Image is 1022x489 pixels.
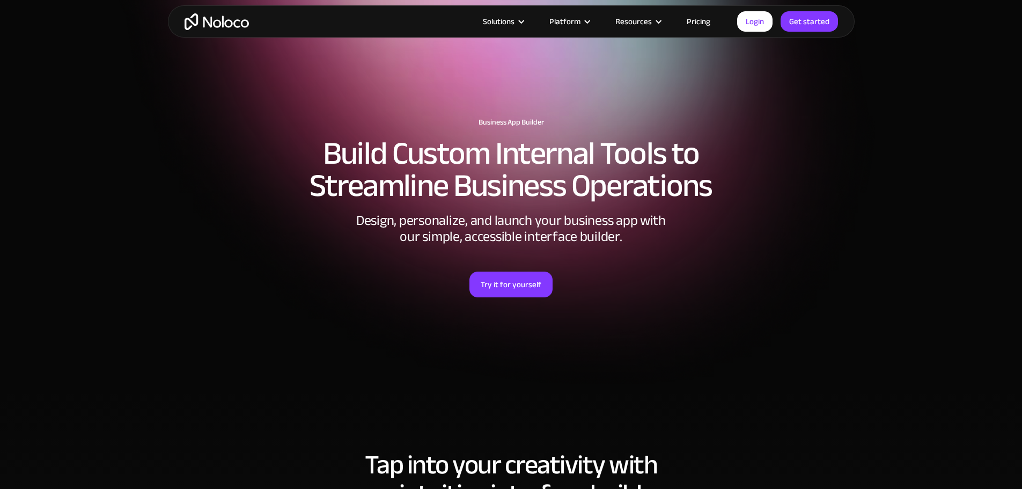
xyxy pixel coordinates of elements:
[483,14,514,28] div: Solutions
[781,11,838,32] a: Get started
[549,14,580,28] div: Platform
[469,14,536,28] div: Solutions
[185,13,249,30] a: home
[536,14,602,28] div: Platform
[602,14,673,28] div: Resources
[350,213,672,245] div: Design, personalize, and launch your business app with our simple, accessible interface builder.
[673,14,724,28] a: Pricing
[615,14,652,28] div: Resources
[737,11,773,32] a: Login
[179,118,844,127] h1: Business App Builder
[179,137,844,202] h2: Build Custom Internal Tools to Streamline Business Operations
[469,272,553,297] a: Try it for yourself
